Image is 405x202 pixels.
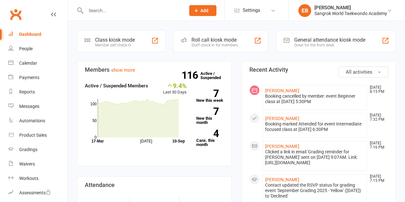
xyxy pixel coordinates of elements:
[265,149,364,166] div: Clicked a link in email 'Grading reminder for [PERSON_NAME]' sent on [DATE] 9:07AM. Link: [URL][D...
[346,69,372,75] span: All activities
[367,174,388,183] time: [DATE] 7:15 PM
[367,85,388,94] time: [DATE] 8:15 PM
[8,171,68,186] a: Workouts
[163,82,187,89] div: 9.4%
[8,70,68,85] a: Payments
[19,89,35,94] div: Reports
[196,90,224,102] a: 7New this week
[163,82,187,96] div: Last 30 Days
[200,67,229,85] a: 116Active / Suspended
[19,61,37,66] div: Calendar
[8,142,68,157] a: Gradings
[19,176,38,181] div: Workouts
[19,190,51,195] div: Assessments
[338,67,388,77] button: All activities
[19,32,41,37] div: Dashboard
[84,6,181,15] input: Search...
[19,133,47,138] div: Product Sales
[298,4,311,17] div: EB
[196,89,219,98] strong: 7
[8,157,68,171] a: Waivers
[265,144,299,149] a: [PERSON_NAME]
[196,108,224,125] a: 7New this month
[19,104,39,109] div: Messages
[8,186,68,200] a: Assessments
[19,75,39,80] div: Payments
[265,116,299,121] a: [PERSON_NAME]
[294,43,365,47] div: Great for the front desk
[8,42,68,56] a: People
[314,11,387,16] div: Sangrok World Taekwondo Academy
[19,46,33,51] div: People
[8,6,24,22] a: Clubworx
[367,141,388,149] time: [DATE] 7:16 PM
[265,182,364,199] div: Contact updated the RSVP status for grading event 'September Grading 2025 - Yellow' ([DATE]) to '...
[19,147,37,152] div: Gradings
[182,70,200,80] strong: 116
[95,43,135,47] div: Member self check-in
[191,37,238,43] div: Roll call kiosk mode
[294,37,365,43] div: General attendance kiosk mode
[265,88,299,93] a: [PERSON_NAME]
[265,93,364,104] div: Booking cancelled by member: event Beginner class at [DATE] 5:30PM
[95,37,135,43] div: Class kiosk mode
[8,128,68,142] a: Product Sales
[19,161,35,166] div: Waivers
[191,43,238,47] div: Staff check-in for members
[249,67,388,73] h3: Recent Activity
[200,8,208,13] span: Add
[196,130,224,147] a: 4Canx. this month
[367,113,388,122] time: [DATE] 7:32 PM
[8,56,68,70] a: Calendar
[85,83,148,89] strong: Active / Suspended Members
[8,27,68,42] a: Dashboard
[265,121,364,132] div: Booking marked Attended for event Intermediate focused class at [DATE] 6:30PM
[189,5,216,16] button: Add
[8,85,68,99] a: Reports
[243,3,260,18] span: Settings
[8,99,68,114] a: Messages
[265,177,299,182] a: [PERSON_NAME]
[196,129,219,138] strong: 4
[314,5,387,11] div: [PERSON_NAME]
[85,67,224,73] h3: Members
[111,67,135,73] a: show more
[19,118,45,123] div: Automations
[196,107,219,116] strong: 7
[8,114,68,128] a: Automations
[85,182,224,188] h3: Attendance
